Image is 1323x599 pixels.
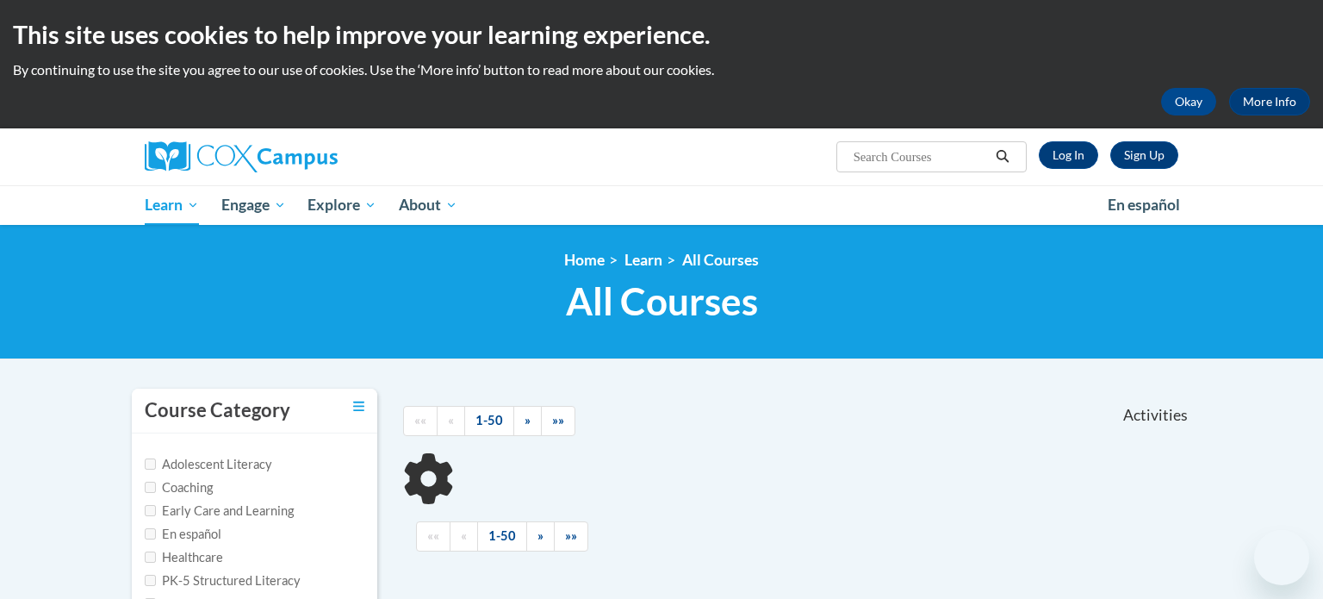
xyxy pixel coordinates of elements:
label: Healthcare [145,548,223,567]
a: All Courses [682,251,759,269]
div: Main menu [119,185,1204,225]
span: « [461,528,467,543]
a: En español [1096,187,1191,223]
label: Coaching [145,478,213,497]
span: »» [565,528,577,543]
a: Log In [1039,141,1098,169]
a: End [541,406,575,436]
span: » [537,528,543,543]
a: Engage [210,185,297,225]
input: Search Courses [852,147,990,167]
span: Learn [145,195,199,215]
a: Explore [296,185,388,225]
label: En español [145,525,221,544]
label: Early Care and Learning [145,502,294,521]
input: Checkbox for Options [145,575,156,586]
span: «« [427,528,439,543]
a: Cox Campus [145,141,472,172]
a: Next [513,406,542,436]
a: 1-50 [477,521,527,552]
label: Adolescent Literacy [145,455,272,474]
h3: Course Category [145,397,290,424]
button: Search [990,147,1016,167]
input: Checkbox for Options [145,459,156,470]
a: Begining [416,521,450,552]
h2: This site uses cookies to help improve your learning experience. [13,17,1310,52]
input: Checkbox for Options [145,528,156,540]
input: Checkbox for Options [145,482,156,493]
span: «« [414,413,426,427]
a: About [388,185,469,225]
span: Explore [307,195,376,215]
input: Checkbox for Options [145,552,156,563]
span: « [448,413,454,427]
input: Checkbox for Options [145,505,156,516]
span: All Courses [566,278,758,324]
span: Engage [221,195,286,215]
a: 1-50 [464,406,514,436]
a: Learn [624,251,662,269]
a: Register [1110,141,1178,169]
span: Activities [1123,406,1188,425]
img: Cox Campus [145,141,338,172]
span: En español [1108,196,1180,214]
a: Begining [403,406,438,436]
span: »» [552,413,564,427]
a: Home [564,251,605,269]
a: Previous [437,406,465,436]
iframe: Button to launch messaging window [1254,530,1309,585]
a: Toggle collapse [353,397,364,416]
a: Next [526,521,555,552]
a: More Info [1229,88,1310,115]
a: End [554,521,588,552]
a: Learn [134,185,210,225]
p: By continuing to use the site you agree to our use of cookies. Use the ‘More info’ button to read... [13,60,1310,79]
button: Okay [1161,88,1216,115]
a: Previous [450,521,478,552]
span: About [399,195,457,215]
span: » [525,413,531,427]
label: PK-5 Structured Literacy [145,571,301,590]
